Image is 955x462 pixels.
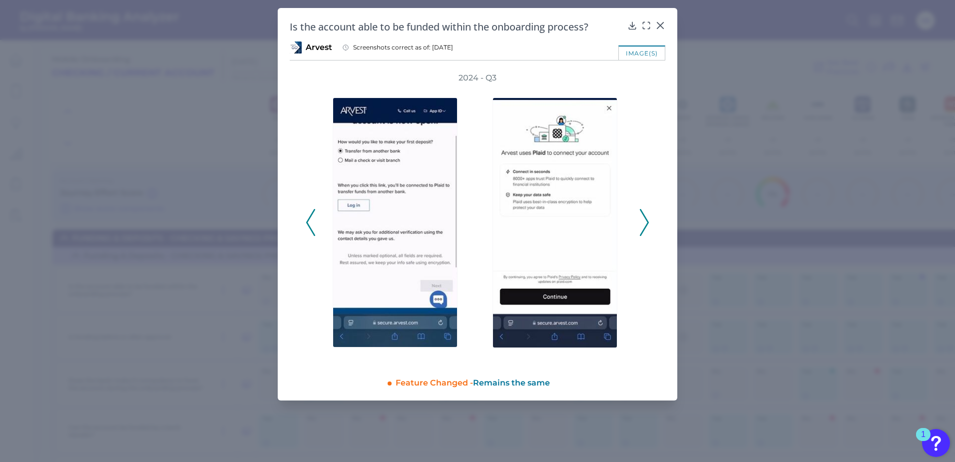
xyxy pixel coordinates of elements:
[459,72,496,83] h3: 2024 - Q3
[396,373,665,388] div: Feature Changed -
[921,434,926,447] div: 1
[290,20,623,33] h2: Is the account able to be funded within the onboarding process?
[618,45,665,60] div: image(s)
[473,378,550,387] span: Remains the same
[492,97,617,348] img: 4518-35-Arvest-Q3-2024.jpg
[333,97,458,347] img: 4518-34-Arvest-Q3-2024.jpg
[290,41,302,53] img: Arvest
[306,42,332,53] span: Arvest
[922,429,950,457] button: Open Resource Center, 1 new notification
[353,43,453,51] span: Screenshots correct as of: [DATE]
